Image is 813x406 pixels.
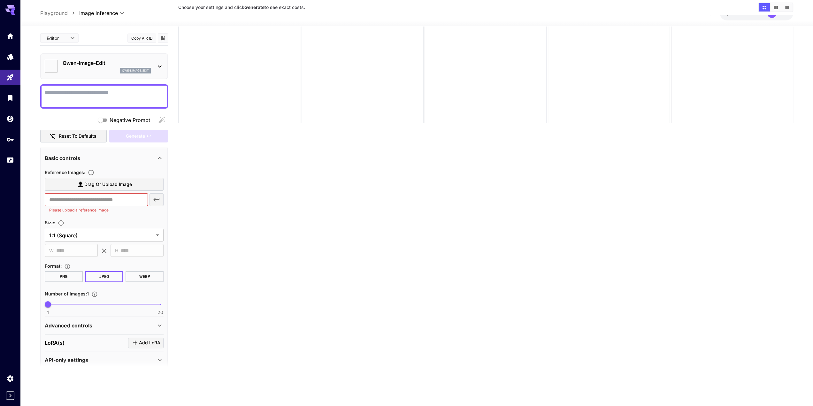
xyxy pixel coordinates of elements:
[6,374,14,382] div: Settings
[45,339,65,347] p: LoRA(s)
[244,4,265,10] b: Generate
[126,271,164,282] button: WEBP
[45,178,164,191] label: Drag or upload image
[6,30,14,38] div: Home
[40,9,68,17] a: Playground
[6,94,14,102] div: Library
[47,35,66,42] span: Editor
[45,220,55,225] span: Size :
[55,220,67,226] button: Adjust the dimensions of the generated image by specifying its width and height in pixels, or sel...
[160,34,166,42] button: Add to library
[45,154,80,162] p: Basic controls
[45,57,164,76] div: Qwen-Image-Editqwen_image_edit
[127,34,156,43] button: Copy AIR ID
[6,391,14,400] button: Expand sidebar
[84,180,132,188] span: Drag or upload image
[759,3,770,11] button: Show images in grid view
[45,150,164,166] div: Basic controls
[45,170,85,175] span: Reference Images :
[110,116,150,124] span: Negative Prompt
[6,156,14,164] div: Usage
[49,232,153,239] span: 1:1 (Square)
[47,309,49,316] span: 1
[45,318,164,333] div: Advanced controls
[6,53,14,61] div: Models
[45,352,164,368] div: API-only settings
[770,3,781,11] button: Show images in video view
[6,135,14,143] div: API Keys
[62,263,73,270] button: Choose the file format for the output image.
[157,309,163,316] span: 20
[6,115,14,123] div: Wallet
[40,9,79,17] nav: breadcrumb
[109,130,168,143] div: Please upload a reference image
[85,271,123,282] button: JPEG
[45,356,88,364] p: API-only settings
[45,263,62,269] span: Format :
[115,247,118,254] span: H
[85,169,97,176] button: Upload a reference image to guide the result. This is needed for Image-to-Image or Inpainting. Su...
[122,68,149,73] p: qwen_image_edit
[63,59,151,67] p: Qwen-Image-Edit
[79,9,118,17] span: Image Inference
[6,71,14,79] div: Playground
[40,130,107,143] button: Reset to defaults
[49,247,54,254] span: W
[89,291,100,297] button: Specify how many images to generate in a single request. Each image generation will be charged se...
[128,338,164,348] button: Click to add LoRA
[740,11,762,16] span: credits left
[49,207,143,213] p: Please upload a reference image
[781,3,793,11] button: Show images in list view
[139,339,160,347] span: Add LoRA
[178,4,305,10] span: Choose your settings and click to see exact costs.
[45,271,83,282] button: PNG
[45,291,89,296] span: Number of images : 1
[758,3,793,12] div: Show images in grid viewShow images in video viewShow images in list view
[45,322,92,329] p: Advanced controls
[726,11,740,16] span: $2.77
